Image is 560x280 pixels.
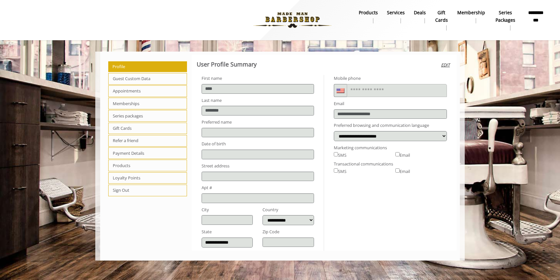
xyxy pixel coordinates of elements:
[108,98,187,109] span: Memberships
[435,9,448,24] b: gift cards
[441,62,450,68] i: Edit
[248,2,337,38] img: Made Man Barbershop logo
[490,8,521,32] a: Series packagesSeries packages
[414,9,426,16] b: Deals
[354,8,382,25] a: Productsproducts
[382,8,409,25] a: ServicesServices
[430,8,453,32] a: Gift cardsgift cards
[108,73,187,85] span: Guest Custom Data
[457,9,485,16] b: Membership
[108,160,187,171] span: Products
[453,8,490,25] a: MembershipMembership
[108,172,187,184] span: Loyalty Points
[409,8,430,25] a: DealsDeals
[108,123,187,134] span: Gift Cards
[387,9,405,16] b: Services
[439,55,452,75] button: Edit user profile
[494,9,517,24] b: Series packages
[108,147,187,159] span: Payment Details
[197,60,257,68] b: User Profile Summary
[359,9,378,16] b: products
[108,135,187,147] span: Refer a friend
[108,185,187,196] span: Sign Out
[108,110,187,122] span: Series packages
[108,61,187,72] span: Profile
[108,85,187,97] span: Appointments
